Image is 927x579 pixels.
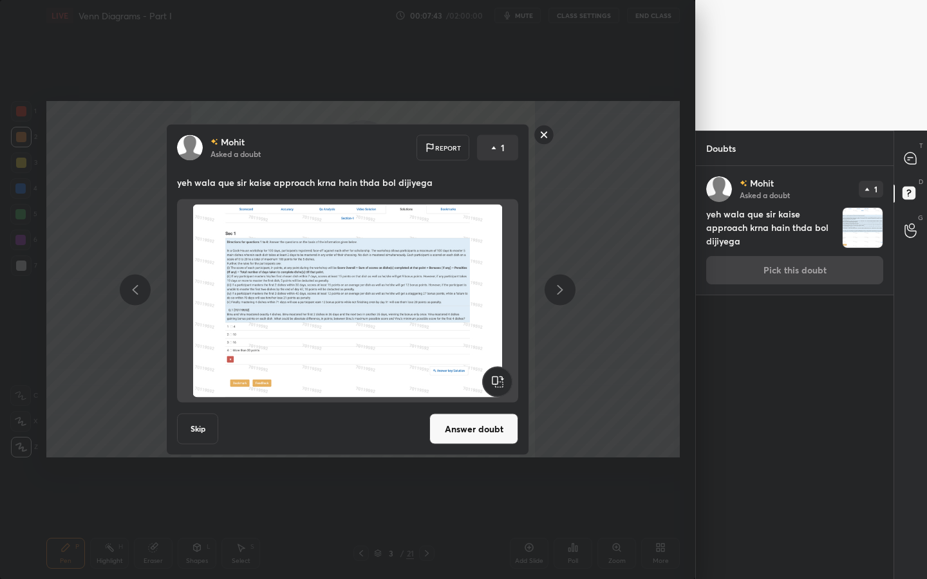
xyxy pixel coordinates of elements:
[211,138,218,145] img: no-rating-badge.077c3623.svg
[177,176,518,189] p: yeh wala que sir kaise approach krna hain thda bol dijiyega
[843,208,883,248] img: 1756824491OXYAWH.png
[706,207,837,248] h4: yeh wala que sir kaise approach krna hain thda bol dijiyega
[918,213,923,223] p: G
[919,141,923,151] p: T
[177,135,203,161] img: default.png
[501,142,505,154] p: 1
[740,179,747,187] img: no-rating-badge.077c3623.svg
[696,131,746,165] p: Doubts
[221,137,245,147] p: Mohit
[417,135,469,161] div: Report
[750,178,774,188] p: Mohit
[874,185,877,193] p: 1
[211,149,261,159] p: Asked a doubt
[177,414,218,445] button: Skip
[429,414,518,445] button: Answer doubt
[919,177,923,187] p: D
[192,205,503,398] img: 1756824491OXYAWH.png
[706,176,732,202] img: default.png
[740,190,790,200] p: Asked a doubt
